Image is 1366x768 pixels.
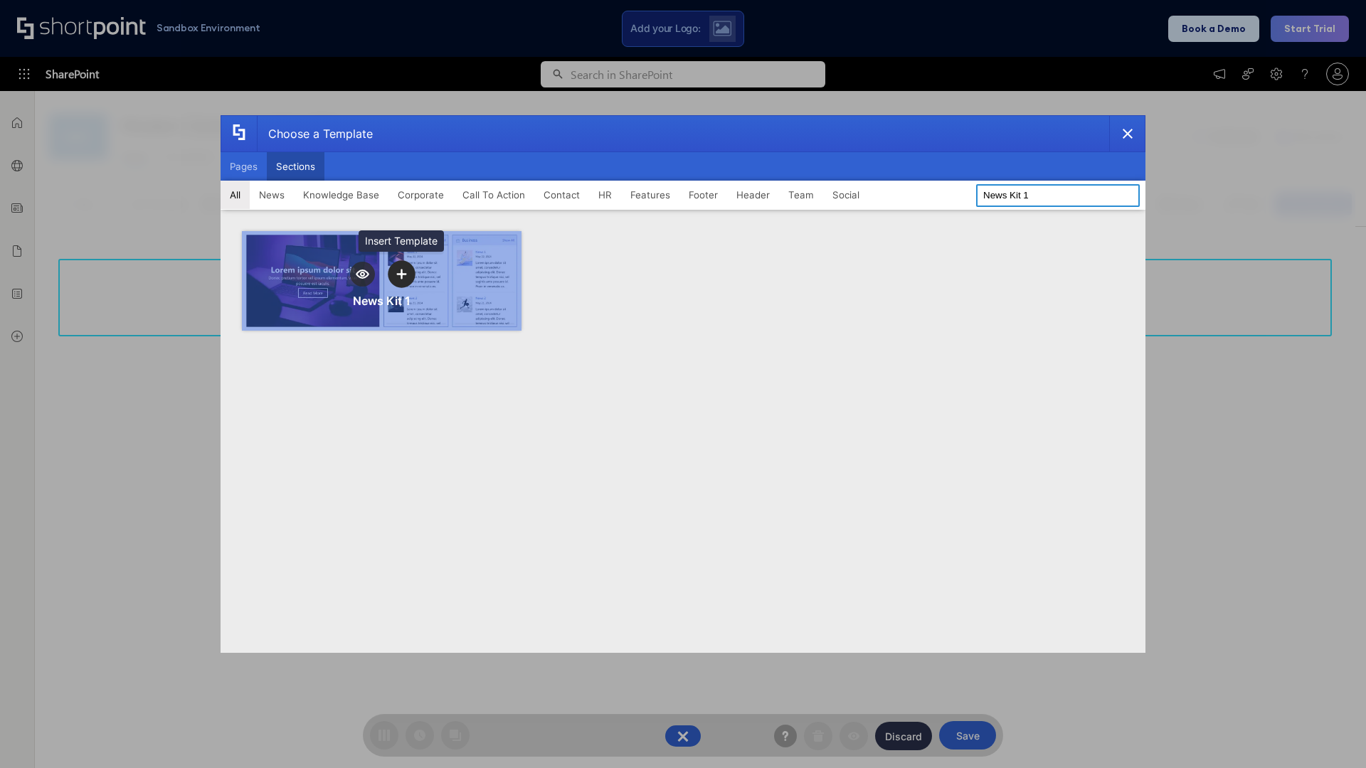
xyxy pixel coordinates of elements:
[976,184,1140,207] input: Search
[221,152,267,181] button: Pages
[294,181,388,209] button: Knowledge Base
[257,116,373,151] div: Choose a Template
[727,181,779,209] button: Header
[453,181,534,209] button: Call To Action
[267,152,324,181] button: Sections
[679,181,727,209] button: Footer
[589,181,621,209] button: HR
[823,181,869,209] button: Social
[221,115,1145,653] div: template selector
[221,181,250,209] button: All
[388,181,453,209] button: Corporate
[621,181,679,209] button: Features
[534,181,589,209] button: Contact
[250,181,294,209] button: News
[353,294,411,308] div: News Kit 1
[1295,700,1366,768] iframe: Chat Widget
[779,181,823,209] button: Team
